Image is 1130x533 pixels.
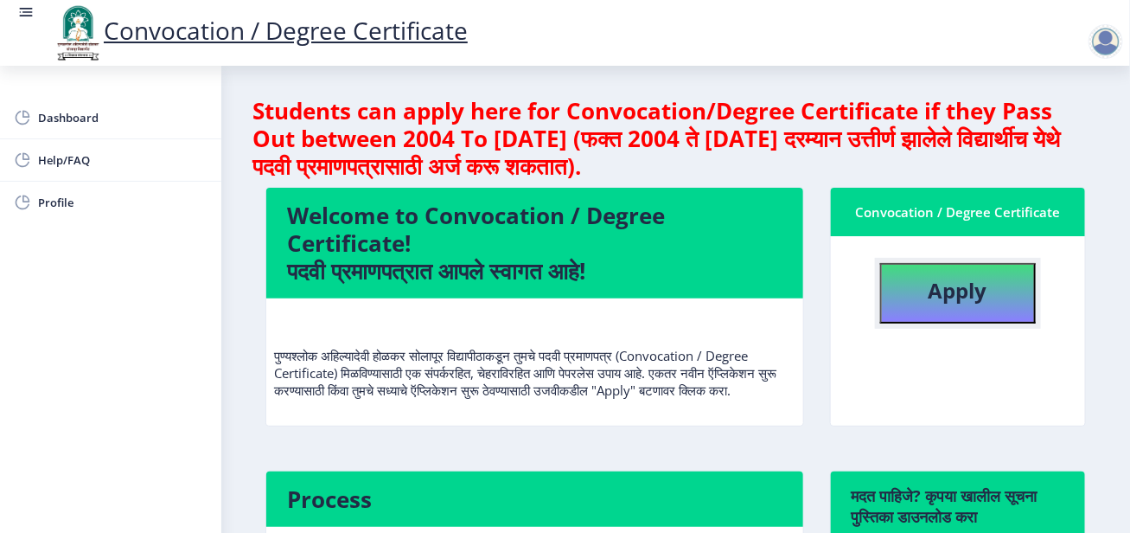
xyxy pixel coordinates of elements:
button: Apply [880,263,1036,324]
h6: मदत पाहिजे? कृपया खालील सूचना पुस्तिका डाउनलोड करा [852,485,1064,527]
span: Dashboard [38,107,207,128]
span: Profile [38,192,207,213]
span: Help/FAQ [38,150,207,170]
b: Apply [929,276,987,305]
p: पुण्यश्लोक अहिल्यादेवी होळकर सोलापूर विद्यापीठाकडून तुमचे पदवी प्रमाणपत्र (Convocation / Degree C... [274,312,795,399]
a: Convocation / Degree Certificate [52,14,468,47]
h4: Students can apply here for Convocation/Degree Certificate if they Pass Out between 2004 To [DATE... [252,97,1099,180]
div: Convocation / Degree Certificate [852,202,1064,222]
h4: Process [287,485,782,513]
img: logo [52,3,104,62]
h4: Welcome to Convocation / Degree Certificate! पदवी प्रमाणपत्रात आपले स्वागत आहे! [287,202,782,285]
